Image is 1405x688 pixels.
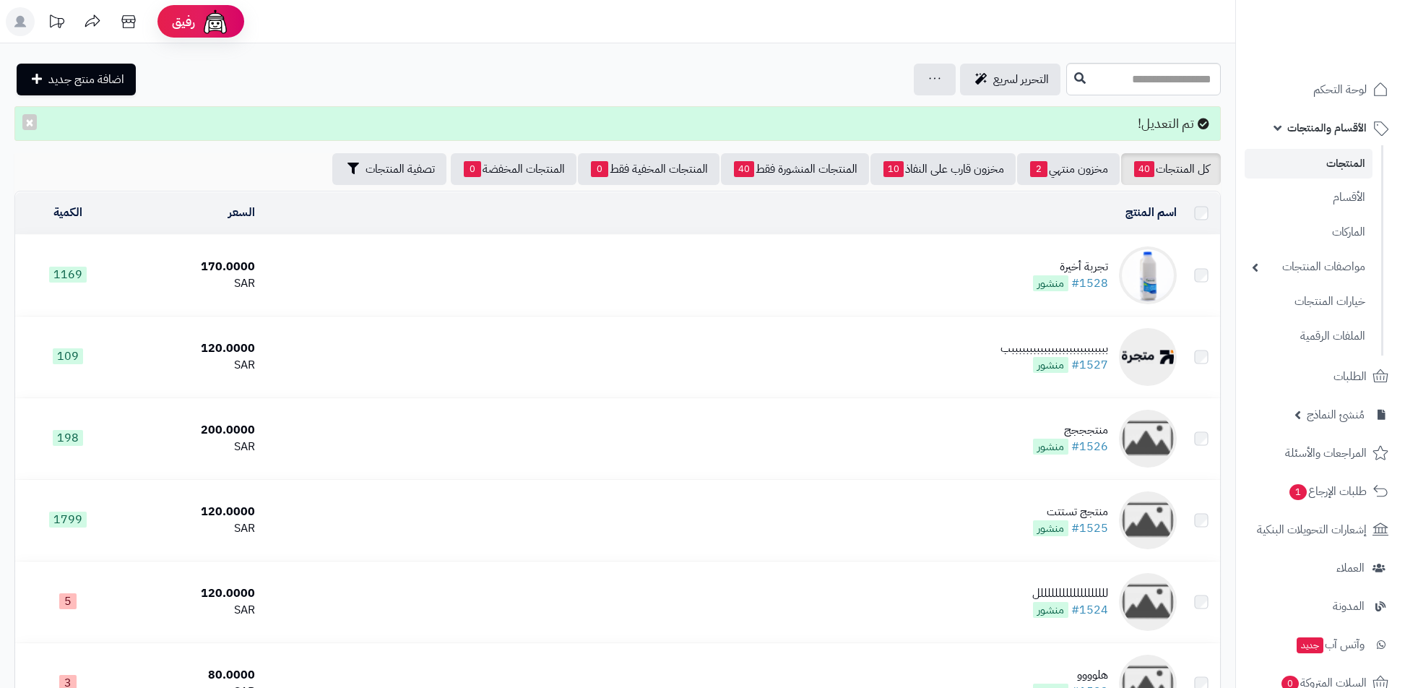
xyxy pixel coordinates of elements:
[201,7,230,36] img: ai-face.png
[1033,357,1068,373] span: منشور
[578,153,719,185] a: المنتجات المخفية فقط0
[1336,558,1365,578] span: العملاء
[1071,520,1108,537] a: #1525
[1297,637,1323,653] span: جديد
[1295,635,1365,655] span: وآتس آب
[228,204,255,221] a: السعر
[1245,149,1372,179] a: المنتجات
[1071,438,1108,455] a: #1526
[1245,251,1372,283] a: مواصفات المنتجات
[126,520,255,537] div: SAR
[1245,359,1396,394] a: الطلبات
[1119,410,1177,468] img: منتجججج
[14,106,1221,141] div: تم التعديل!
[1245,321,1372,352] a: الملفات الرقمية
[1033,259,1108,275] div: تجربة أخيرة
[53,348,83,364] span: 109
[126,667,255,684] div: 80.0000
[1071,275,1108,292] a: #1528
[59,593,77,609] span: 5
[1245,551,1396,585] a: العملاء
[48,71,124,88] span: اضافة منتج جديد
[22,114,37,130] button: ×
[464,161,481,177] span: 0
[1030,161,1047,177] span: 2
[53,430,83,446] span: 198
[1119,491,1177,549] img: منتجج تستتت
[38,7,74,40] a: تحديثات المنصة
[1033,504,1108,520] div: منتجج تستتت
[993,71,1049,88] span: التحرير لسريع
[1033,602,1068,618] span: منشور
[1119,328,1177,386] img: بببببببببببببببببببببببببببب
[1245,72,1396,107] a: لوحة التحكم
[1307,405,1365,425] span: مُنشئ النماذج
[1000,340,1108,357] div: بببببببببببببببببببببببببببب
[1032,585,1108,602] div: لللللللللللللللللللل
[591,161,608,177] span: 0
[1119,573,1177,631] img: لللللللللللللللللللل
[721,153,869,185] a: المنتجات المنشورة فقط40
[126,585,255,602] div: 120.0000
[49,512,87,528] span: 1799
[1033,439,1068,455] span: منشور
[53,204,82,221] a: الكمية
[1313,79,1367,100] span: لوحة التحكم
[1333,596,1365,616] span: المدونة
[126,504,255,520] div: 120.0000
[1245,182,1372,213] a: الأقسام
[1289,483,1307,500] span: 1
[1257,520,1367,540] span: إشعارات التحويلات البنكية
[1245,286,1372,317] a: خيارات المنتجات
[1071,356,1108,374] a: #1527
[1333,366,1367,387] span: الطلبات
[1119,246,1177,304] img: تجربة أخيرة
[1071,601,1108,619] a: #1524
[1245,589,1396,624] a: المدونة
[172,13,195,30] span: رفيق
[883,161,904,177] span: 10
[332,153,446,185] button: تصفية المنتجات
[17,64,136,95] a: اضافة منتج جديد
[1245,436,1396,470] a: المراجعات والأسئلة
[126,439,255,455] div: SAR
[1033,667,1108,684] div: هلوووو
[49,267,87,283] span: 1169
[960,64,1060,95] a: التحرير لسريع
[1033,275,1068,291] span: منشور
[1245,627,1396,662] a: وآتس آبجديد
[126,602,255,619] div: SAR
[1033,520,1068,536] span: منشور
[1287,118,1367,138] span: الأقسام والمنتجات
[1134,161,1154,177] span: 40
[1307,30,1391,61] img: logo-2.png
[126,340,255,357] div: 120.0000
[734,161,754,177] span: 40
[1285,443,1367,463] span: المراجعات والأسئلة
[870,153,1016,185] a: مخزون قارب على النفاذ10
[126,357,255,374] div: SAR
[1125,204,1177,221] a: اسم المنتج
[1245,474,1396,509] a: طلبات الإرجاع1
[366,160,435,178] span: تصفية المنتجات
[451,153,576,185] a: المنتجات المخفضة0
[1245,217,1372,248] a: الماركات
[1033,422,1108,439] div: منتجججج
[1245,512,1396,547] a: إشعارات التحويلات البنكية
[1288,481,1367,502] span: طلبات الإرجاع
[126,275,255,292] div: SAR
[1121,153,1221,185] a: كل المنتجات40
[1017,153,1120,185] a: مخزون منتهي2
[126,422,255,439] div: 200.0000
[126,259,255,275] div: 170.0000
